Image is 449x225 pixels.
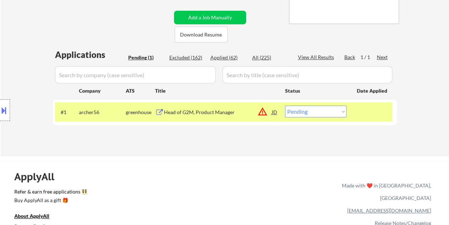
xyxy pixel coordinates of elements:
[14,213,49,219] u: About ApplyAll
[175,26,228,43] button: Download Resume
[339,179,431,204] div: Made with ❤️ in [GEOGRAPHIC_DATA], [GEOGRAPHIC_DATA]
[285,84,346,97] div: Status
[223,66,392,83] input: Search by title (case sensitive)
[164,109,272,116] div: Head of G2M, Product Manager
[347,207,431,214] a: [EMAIL_ADDRESS][DOMAIN_NAME]
[252,54,288,61] div: All (225)
[210,54,246,61] div: Applied (62)
[258,107,268,117] button: warning_amber
[155,87,278,94] div: Title
[377,54,388,61] div: Next
[126,87,155,94] div: ATS
[344,54,356,61] div: Back
[14,197,86,206] a: Buy ApplyAll as a gift 🎁
[174,11,246,24] button: Add a Job Manually
[271,106,278,118] div: JD
[55,66,216,83] input: Search by company (case sensitive)
[169,54,205,61] div: Excluded (162)
[126,109,155,116] div: greenhouse
[357,87,388,94] div: Date Applied
[14,198,86,203] div: Buy ApplyAll as a gift 🎁
[14,171,63,183] div: ApplyAll
[14,212,59,221] a: About ApplyAll
[298,54,336,61] div: View All Results
[128,54,164,61] div: Pending (1)
[360,54,377,61] div: 1 / 1
[14,189,193,197] a: Refer & earn free applications 👯‍♀️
